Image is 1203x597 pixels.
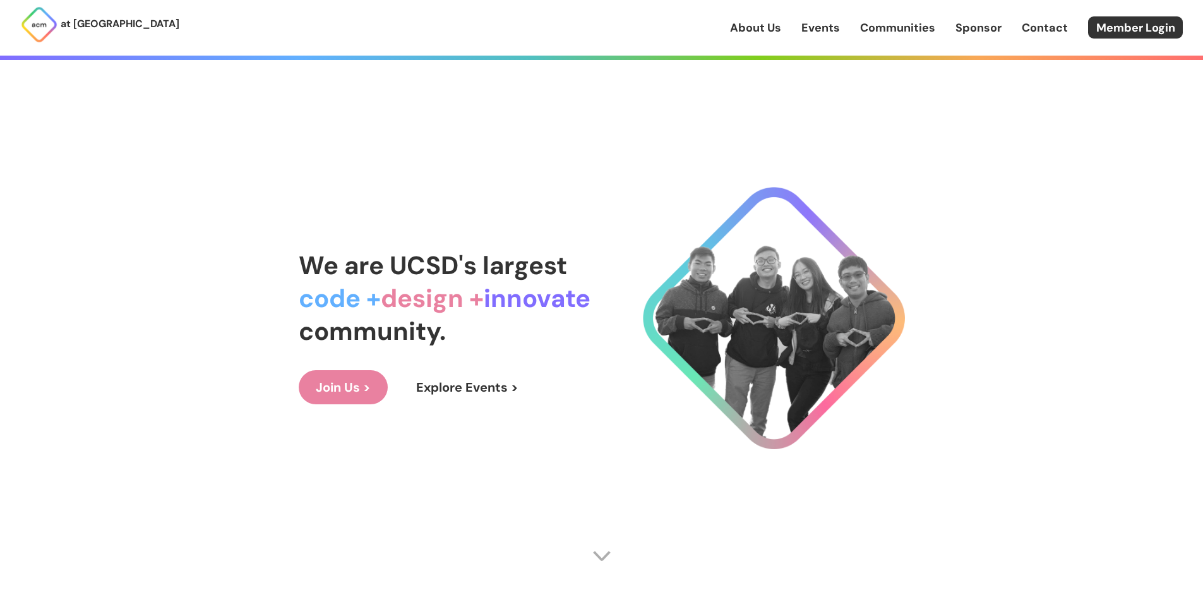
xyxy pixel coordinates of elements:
[801,20,840,36] a: Events
[299,282,381,315] span: code +
[399,370,536,404] a: Explore Events >
[20,6,179,44] a: at [GEOGRAPHIC_DATA]
[484,282,590,315] span: innovate
[955,20,1002,36] a: Sponsor
[20,6,58,44] img: ACM Logo
[61,16,179,32] p: at [GEOGRAPHIC_DATA]
[730,20,781,36] a: About Us
[299,315,446,347] span: community.
[1022,20,1068,36] a: Contact
[592,546,611,565] img: Scroll Arrow
[299,249,567,282] span: We are UCSD's largest
[643,187,905,449] img: Cool Logo
[860,20,935,36] a: Communities
[381,282,484,315] span: design +
[1088,16,1183,39] a: Member Login
[299,370,388,404] a: Join Us >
